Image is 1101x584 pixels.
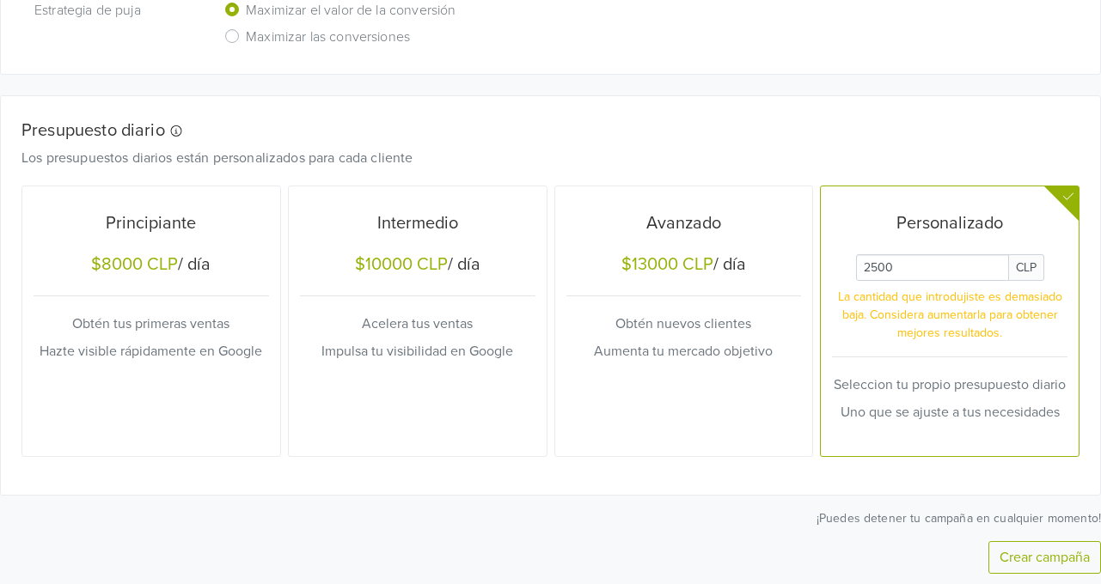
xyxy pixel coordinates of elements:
h5: Avanzado [566,213,802,234]
h5: / día [300,254,535,278]
div: $13000 CLP [621,254,713,275]
div: $8000 CLP [91,254,178,275]
h5: Presupuesto diario [21,120,1054,141]
h5: / día [566,254,802,278]
input: Daily Custom Budget [856,254,1009,281]
button: Intermedio$10000 CLP/ díaAcelera tus ventasImpulsa tu visibilidad en Google [289,186,547,456]
p: Acelera tus ventas [300,313,535,334]
div: $10000 CLP [355,254,448,275]
h6: Maximizar las conversiones [246,29,410,46]
h5: Principiante [34,213,269,234]
p: Obtén nuevos clientes [566,313,802,334]
h6: Maximizar el valor de la conversión [246,3,456,19]
p: Impulsa tu visibilidad en Google [300,341,535,362]
p: Uno que se ajuste a tus necesidades [832,402,1067,423]
p: La cantidad que introdujiste es demasiado baja. Considera aumentarla para obtener mejores resulta... [832,288,1067,342]
p: Obtén tus primeras ventas [34,313,269,334]
div: Los presupuestos diarios están personalizados para cada cliente [9,148,1067,168]
button: Avanzado$13000 CLP/ díaObtén nuevos clientesAumenta tu mercado objetivo [555,186,813,456]
p: Seleccion tu propio presupuesto diario [832,374,1067,395]
button: Principiante$8000 CLP/ díaObtén tus primeras ventasHazte visible rápidamente en Google [22,186,280,456]
p: Aumenta tu mercado objetivo [566,341,802,362]
h5: / día [34,254,269,278]
h6: Estrategia de puja [34,3,198,19]
h5: Intermedio [300,213,535,234]
button: Crear campaña [988,541,1101,574]
span: CLP [1008,254,1044,281]
p: Hazte visible rápidamente en Google [34,341,269,362]
button: PersonalizadoDaily Custom BudgetCLPLa cantidad que introdujiste es demasiado baja. Considera aume... [821,186,1079,456]
h5: Personalizado [832,213,1067,234]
